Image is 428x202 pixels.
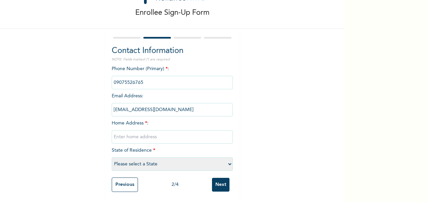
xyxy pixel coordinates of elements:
[112,103,233,116] input: Enter email Address
[212,178,229,192] input: Next
[112,66,233,85] span: Phone Number (Primary) :
[112,57,233,62] p: NOTE: Fields marked (*) are required
[112,148,233,166] span: State of Residence
[135,7,210,18] p: Enrollee Sign-Up Form
[112,45,233,57] h2: Contact Information
[138,181,212,188] div: 2 / 4
[112,76,233,89] input: Enter Primary Phone Number
[112,94,233,112] span: Email Address :
[112,130,233,144] input: Enter home address
[112,178,138,192] input: Previous
[112,121,233,139] span: Home Address :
